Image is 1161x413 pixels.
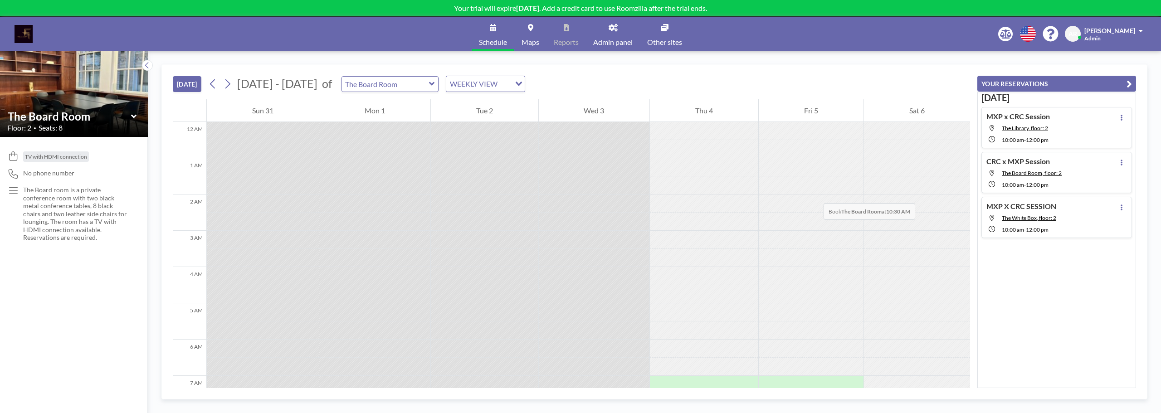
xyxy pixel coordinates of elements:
[1002,136,1024,143] span: 10:00 AM
[319,99,430,122] div: Mon 1
[593,39,633,46] span: Admin panel
[173,122,206,158] div: 12 AM
[173,303,206,340] div: 5 AM
[1068,30,1077,38] span: AR
[173,76,201,92] button: [DATE]
[650,99,758,122] div: Thu 4
[539,99,650,122] div: Wed 3
[173,194,206,231] div: 2 AM
[23,169,74,177] span: No phone number
[986,157,1050,166] h4: CRC x MXP Session
[448,78,499,90] span: WEEKLY VIEW
[981,92,1132,103] h3: [DATE]
[23,186,130,242] p: The Board room is a private conference room with two black metal conference tables, 8 black chair...
[1026,226,1049,233] span: 12:00 PM
[647,39,682,46] span: Other sites
[7,123,31,132] span: Floor: 2
[237,77,317,90] span: [DATE] - [DATE]
[322,77,332,91] span: of
[1002,181,1024,188] span: 10:00 AM
[34,125,36,131] span: •
[479,39,507,46] span: Schedule
[1002,125,1048,131] span: The Library, floor: 2
[25,153,87,160] span: TV with HDMI connection
[1084,27,1135,34] span: [PERSON_NAME]
[1002,226,1024,233] span: 10:00 AM
[1024,181,1026,188] span: -
[886,208,910,215] b: 10:30 AM
[500,78,510,90] input: Search for option
[864,99,970,122] div: Sat 6
[446,76,525,92] div: Search for option
[1084,35,1101,42] span: Admin
[342,77,429,92] input: The Board Room
[173,267,206,303] div: 4 AM
[15,25,33,43] img: organization-logo
[173,340,206,376] div: 6 AM
[472,17,514,51] a: Schedule
[759,99,863,122] div: Fri 5
[207,99,319,122] div: Sun 31
[1002,170,1062,176] span: The Board Room, floor: 2
[824,203,915,220] span: Book at
[640,17,689,51] a: Other sites
[1024,226,1026,233] span: -
[977,76,1136,92] button: YOUR RESERVATIONS
[546,17,586,51] a: Reports
[514,17,546,51] a: Maps
[173,231,206,267] div: 3 AM
[841,208,882,215] b: The Board Room
[173,376,206,412] div: 7 AM
[39,123,63,132] span: Seats: 8
[986,112,1050,121] h4: MXP x CRC Session
[8,110,131,123] input: The Board Room
[522,39,539,46] span: Maps
[516,4,539,12] b: [DATE]
[554,39,579,46] span: Reports
[173,158,206,194] div: 1 AM
[1024,136,1026,143] span: -
[586,17,640,51] a: Admin panel
[986,202,1056,211] h4: MXP X CRC SESSION
[431,99,538,122] div: Tue 2
[1026,136,1049,143] span: 12:00 PM
[1026,181,1049,188] span: 12:00 PM
[1002,214,1056,221] span: The White Box, floor: 2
